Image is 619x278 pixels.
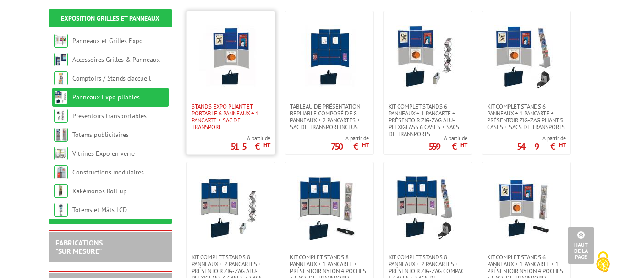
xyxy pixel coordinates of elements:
img: Totems et Mâts LCD [54,203,68,217]
a: Kit complet stands 6 panneaux + 1 pancarte + présentoir zig-zag pliant 5 cases + sacs de transports [482,103,570,131]
sup: HT [460,141,467,149]
a: Totems et Mâts LCD [72,206,127,214]
a: Stands expo pliant et portable 6 panneaux + 1 pancarte + sac de transport [187,103,275,131]
span: Stands expo pliant et portable 6 panneaux + 1 pancarte + sac de transport [192,103,270,131]
sup: HT [263,141,270,149]
img: Stands expo pliant et portable 6 panneaux + 1 pancarte + sac de transport [199,25,263,89]
sup: HT [559,141,566,149]
a: Constructions modulaires [72,168,144,176]
a: Vitrines Expo en verre [72,149,135,158]
img: Accessoires Grilles & Panneaux [54,53,68,66]
img: TABLEAU DE PRÉSENTATION REPLIABLE COMPOSÉ DE 8 panneaux + 2 pancartes + sac de transport inclus [297,25,362,89]
span: A partir de [230,135,270,142]
a: Comptoirs / Stands d'accueil [72,74,151,82]
a: Kakémonos Roll-up [72,187,127,195]
img: Constructions modulaires [54,165,68,179]
img: Comptoirs / Stands d'accueil [54,71,68,85]
a: FABRICATIONS"Sur Mesure" [55,238,103,256]
img: Kit complet stands 8 panneaux + 2 pancartes + présentoir zig-zag alu-plexiglass 6 cases + sacs de... [199,176,263,240]
img: Panneaux Expo pliables [54,90,68,104]
img: Cookies (fenêtre modale) [592,251,614,273]
a: Présentoirs transportables [72,112,147,120]
a: Totems publicitaires [72,131,129,139]
p: 549 € [517,144,566,149]
span: Kit complet stands 6 panneaux + 1 pancarte + présentoir zig-zag pliant 5 cases + sacs de transports [487,103,566,131]
img: Kit complet stands 8 panneaux + 2 pancartes + présentoir zig-zag compact 5 cases + sacs de transp... [396,176,460,240]
img: Kit complet stands 6 panneaux + 1 pancarte + présentoir zig-zag alu-plexiglass 6 cases + sacs de ... [396,25,460,89]
img: Kakémonos Roll-up [54,184,68,198]
a: Kit complet stands 6 panneaux + 1 pancarte + présentoir zig-zag alu-plexiglass 6 cases + sacs de ... [384,103,472,137]
p: 750 € [331,144,369,149]
a: Panneaux et Grilles Expo [72,37,143,45]
span: Kit complet stands 6 panneaux + 1 pancarte + présentoir zig-zag alu-plexiglass 6 cases + sacs de ... [389,103,467,137]
a: TABLEAU DE PRÉSENTATION REPLIABLE COMPOSÉ DE 8 panneaux + 2 pancartes + sac de transport inclus [285,103,373,131]
img: Totems publicitaires [54,128,68,142]
img: Kit complet stands 6 panneaux + 1 pancarte + 1 présentoir nylon 4 poches + sacs de transports [494,176,559,240]
img: Panneaux et Grilles Expo [54,34,68,48]
a: Haut de la page [568,227,594,264]
a: Exposition Grilles et Panneaux [61,14,159,22]
sup: HT [362,141,369,149]
a: Accessoires Grilles & Panneaux [72,55,160,64]
span: A partir de [517,135,566,142]
img: Kit complet stands 6 panneaux + 1 pancarte + présentoir zig-zag pliant 5 cases + sacs de transports [494,25,559,89]
p: 559 € [428,144,467,149]
span: TABLEAU DE PRÉSENTATION REPLIABLE COMPOSÉ DE 8 panneaux + 2 pancartes + sac de transport inclus [290,103,369,131]
img: Présentoirs transportables [54,109,68,123]
img: Vitrines Expo en verre [54,147,68,160]
span: A partir de [428,135,467,142]
p: 515 € [230,144,270,149]
span: A partir de [331,135,369,142]
a: Panneaux Expo pliables [72,93,140,101]
img: Kit complet stands 8 panneaux + 1 pancarte + présentoir nylon 4 poches + sacs de transports [297,176,362,240]
button: Cookies (fenêtre modale) [587,247,619,278]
